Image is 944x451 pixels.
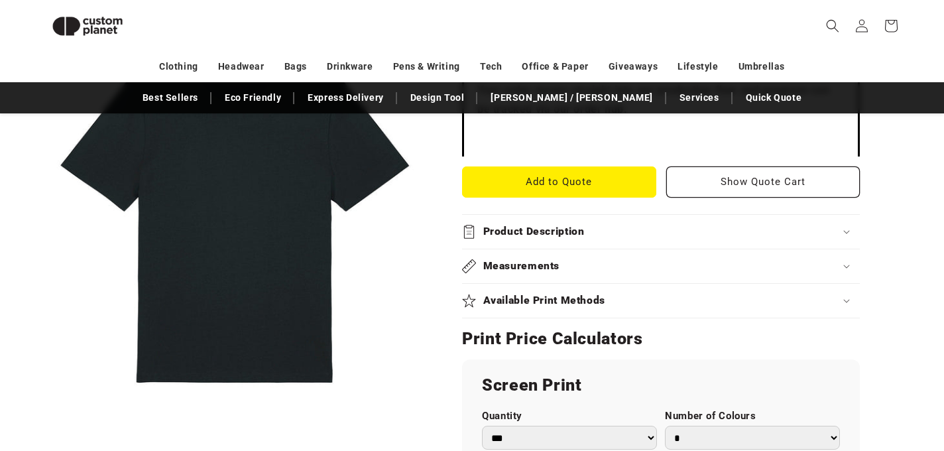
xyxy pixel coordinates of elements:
a: Bags [284,55,307,78]
iframe: Chat Widget [878,387,944,451]
a: Services [673,86,726,109]
a: [PERSON_NAME] / [PERSON_NAME] [484,86,659,109]
a: Drinkware [327,55,373,78]
media-gallery: Gallery Viewer [41,20,429,408]
summary: Available Print Methods [462,284,860,318]
button: Add to Quote [462,166,656,198]
a: Best Sellers [136,86,205,109]
a: Design Tool [404,86,471,109]
a: Headwear [218,55,265,78]
label: Number of Colours [665,410,840,422]
iframe: Customer reviews powered by Trustpilot [477,130,845,143]
h2: Screen Print [482,375,840,396]
a: Pens & Writing [393,55,460,78]
a: Eco Friendly [218,86,288,109]
strong: Ordering is easy. Approve your quote and visual online then tap to pay. Your order moves straight... [477,65,842,116]
a: Clothing [159,55,198,78]
a: Umbrellas [738,55,785,78]
button: Show Quote Cart [666,166,860,198]
a: Express Delivery [301,86,390,109]
a: Quick Quote [739,86,809,109]
summary: Search [818,11,847,40]
h2: Available Print Methods [483,294,606,308]
summary: Product Description [462,215,860,249]
img: Custom Planet [41,5,134,47]
h2: Measurements [483,259,560,273]
label: Quantity [482,410,657,422]
h2: Print Price Calculators [462,328,860,350]
summary: Measurements [462,249,860,283]
h2: Product Description [483,225,585,239]
a: Lifestyle [678,55,718,78]
a: Office & Paper [522,55,588,78]
a: Tech [480,55,502,78]
a: Giveaways [609,55,658,78]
